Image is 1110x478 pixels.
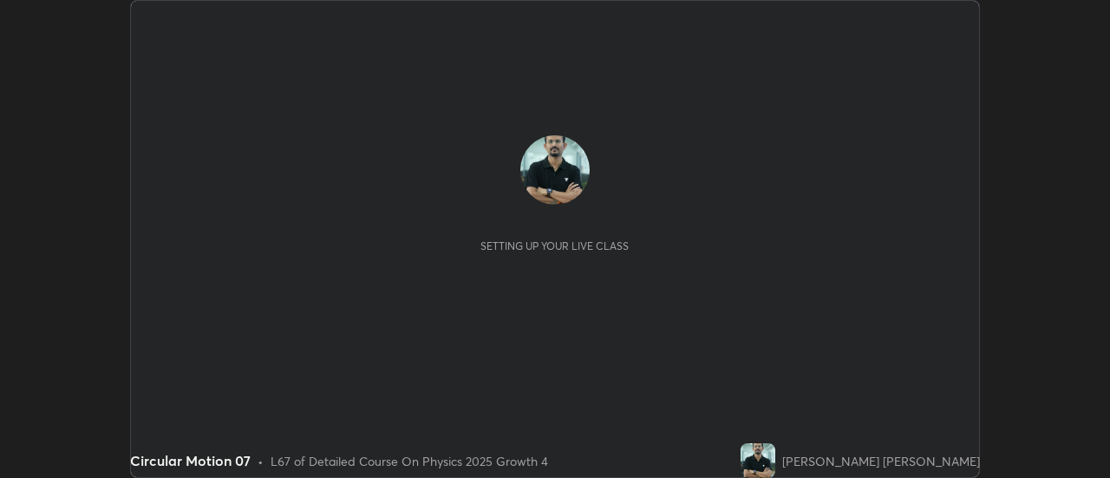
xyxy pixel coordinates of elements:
div: • [258,452,264,470]
img: 59c5af4deb414160b1ce0458d0392774.jpg [741,443,775,478]
div: Setting up your live class [480,239,629,252]
div: [PERSON_NAME] [PERSON_NAME] [782,452,980,470]
div: L67 of Detailed Course On Physics 2025 Growth 4 [271,452,548,470]
img: 59c5af4deb414160b1ce0458d0392774.jpg [520,135,590,205]
div: Circular Motion 07 [130,450,251,471]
